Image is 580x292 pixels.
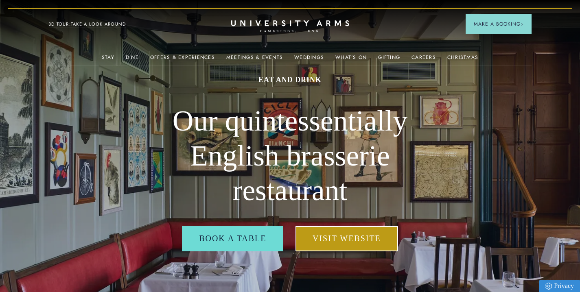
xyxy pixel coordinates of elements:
h2: Our quintessentially English brasserie restaurant [145,103,435,207]
a: Book a table [182,226,283,251]
a: Careers [411,54,436,65]
img: Arrow icon [521,23,523,26]
a: Privacy [539,280,580,292]
a: Home [231,20,349,33]
a: Christmas [447,54,478,65]
a: What's On [335,54,367,65]
a: 3D TOUR:TAKE A LOOK AROUND [48,21,126,28]
button: Make a BookingArrow icon [466,14,532,34]
span: Make a Booking [474,20,523,28]
a: Weddings [294,54,324,65]
h1: Eat and drink [145,75,435,85]
a: Gifting [378,54,400,65]
a: Visit Website [295,226,398,251]
a: Stay [102,54,114,65]
a: Dine [126,54,139,65]
a: Offers & Experiences [150,54,215,65]
a: Meetings & Events [226,54,283,65]
img: Privacy [545,283,552,290]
